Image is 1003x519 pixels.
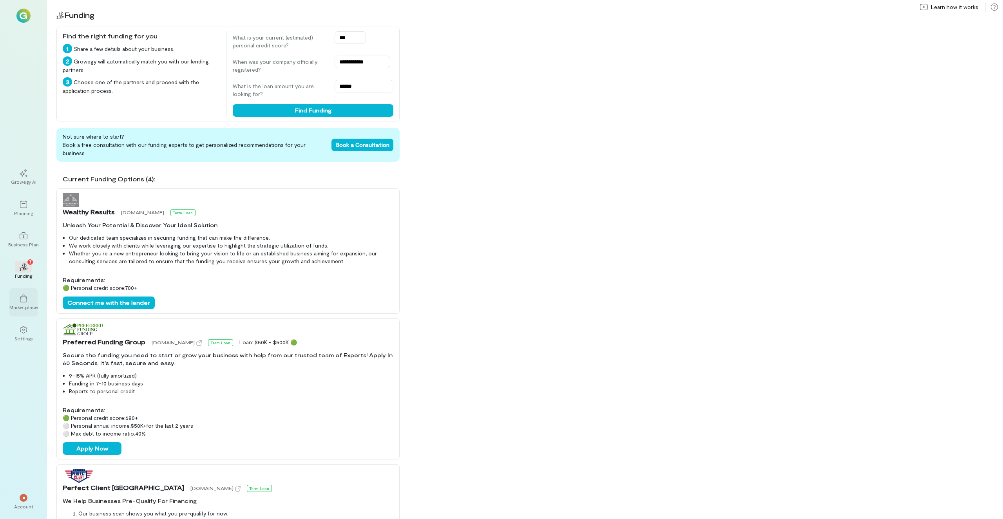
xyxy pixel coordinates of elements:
[78,510,393,517] li: Our business scan shows you what you pre-qualify for now.
[63,430,69,437] span: ⚪
[63,77,72,87] div: 3
[63,422,69,429] span: ⚪
[63,77,220,95] div: Choose one of the partners and proceed with the application process.
[56,128,400,162] div: Not sure where to start? Book a free consultation with our funding experts to get personalized re...
[233,34,327,49] label: What is your current (estimated) personal credit score?
[63,44,220,53] div: Share a few details about your business.
[9,226,38,254] a: Business Plan
[247,485,272,492] div: Term Loan
[63,430,393,438] div: Max debt to income ratio: 40 %
[64,10,94,20] span: Funding
[190,484,241,492] a: [DOMAIN_NAME]
[63,174,400,184] div: Current Funding Options (4):
[63,323,103,337] img: Preferred Funding Group
[63,56,220,74] div: Growegy will automatically match you with our lending partners.
[63,56,72,66] div: 2
[152,340,195,345] span: [DOMAIN_NAME]
[63,284,393,292] div: Personal credit score: 700 +
[63,469,95,483] img: Perfect Client USA
[9,304,38,310] div: Marketplace
[8,241,39,248] div: Business Plan
[63,422,393,430] div: Personal annual income: $50K + for the last 2 years
[63,297,155,309] button: Connect me with the lender
[63,442,121,455] button: Apply Now
[233,104,393,117] button: Find Funding
[69,372,393,380] li: 9-15% APR (fully amortized)
[9,288,38,316] a: Marketplace
[190,485,234,491] span: [DOMAIN_NAME]
[9,257,38,285] a: Funding
[69,242,393,250] li: We work closely with clients while leveraging our expertise to highlight the strategic utilizatio...
[14,335,33,342] div: Settings
[14,503,33,510] div: Account
[29,258,32,265] span: 7
[290,339,297,345] span: 🟢
[239,338,297,346] div: Loan: $50K - $500K
[208,339,233,346] div: Term Loan
[121,210,164,215] span: [DOMAIN_NAME]
[336,141,389,148] span: Book a Consultation
[63,284,69,291] span: 🟢
[69,380,393,387] li: Funding in 7-10 business days
[15,273,32,279] div: Funding
[63,207,115,217] span: Wealthy Results
[233,82,327,98] label: What is the loan amount you are looking for?
[9,194,38,222] a: Planning
[69,234,393,242] li: Our dedicated team specializes in securing funding that can make the difference.
[63,406,393,414] div: Requirements:
[233,58,327,74] label: When was your company officially registered?
[931,3,978,11] span: Learn how it works
[63,221,393,229] div: Unleash Your Potential & Discover Your Ideal Solution
[63,414,69,421] span: 🟢
[63,414,393,422] div: Personal credit score: 680 +
[331,139,393,151] button: Book a Consultation
[63,497,393,505] div: We Help Businesses Pre-Qualify For Financing
[9,320,38,348] a: Settings
[63,483,184,492] span: Perfect Client [GEOGRAPHIC_DATA]
[69,250,393,265] li: Whether you're a new entrepreneur looking to bring your vision to life or an established business...
[63,193,79,207] img: Wealthy Results
[11,179,36,185] div: Growegy AI
[63,31,220,41] div: Find the right funding for you
[9,163,38,191] a: Growegy AI
[63,44,72,53] div: 1
[152,338,202,346] a: [DOMAIN_NAME]
[63,276,393,284] div: Requirements:
[69,387,393,395] li: Reports to personal credit
[63,351,393,367] div: Secure the funding you need to start or grow your business with help from our trusted team of Exp...
[170,209,196,216] div: Term Loan
[63,337,145,347] span: Preferred Funding Group
[14,210,33,216] div: Planning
